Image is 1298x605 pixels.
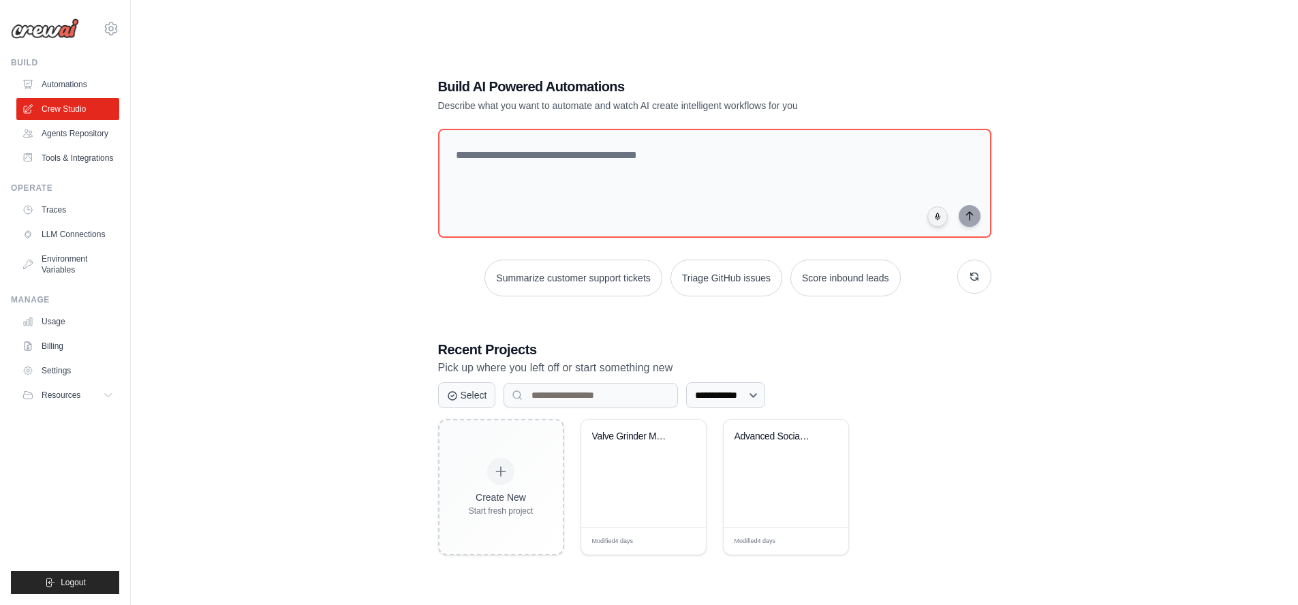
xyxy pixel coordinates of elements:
[16,384,119,406] button: Resources
[438,359,991,377] p: Pick up where you left off or start something new
[16,74,119,95] a: Automations
[790,260,901,296] button: Score inbound leads
[438,99,896,112] p: Describe what you want to automate and watch AI create intelligent workflows for you
[438,77,896,96] h1: Build AI Powered Automations
[438,382,496,408] button: Select
[61,577,86,588] span: Logout
[816,536,827,546] span: Edit
[670,260,782,296] button: Triage GitHub issues
[11,571,119,594] button: Logout
[957,260,991,294] button: Get new suggestions
[11,57,119,68] div: Build
[11,294,119,305] div: Manage
[469,491,534,504] div: Create New
[11,18,79,39] img: Logo
[484,260,662,296] button: Summarize customer support tickets
[592,537,634,546] span: Modified 4 days
[16,98,119,120] a: Crew Studio
[16,147,119,169] a: Tools & Integrations
[735,431,817,443] div: Advanced Social Media Management Suite
[16,248,119,281] a: Environment Variables
[11,183,119,193] div: Operate
[469,506,534,516] div: Start fresh project
[16,199,119,221] a: Traces
[16,335,119,357] a: Billing
[438,340,991,359] h3: Recent Projects
[16,311,119,332] a: Usage
[927,206,948,227] button: Click to speak your automation idea
[673,536,685,546] span: Edit
[16,360,119,382] a: Settings
[16,123,119,144] a: Agents Repository
[42,390,80,401] span: Resources
[735,537,776,546] span: Modified 4 days
[16,223,119,245] a: LLM Connections
[592,431,675,443] div: Valve Grinder Machine Design Automation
